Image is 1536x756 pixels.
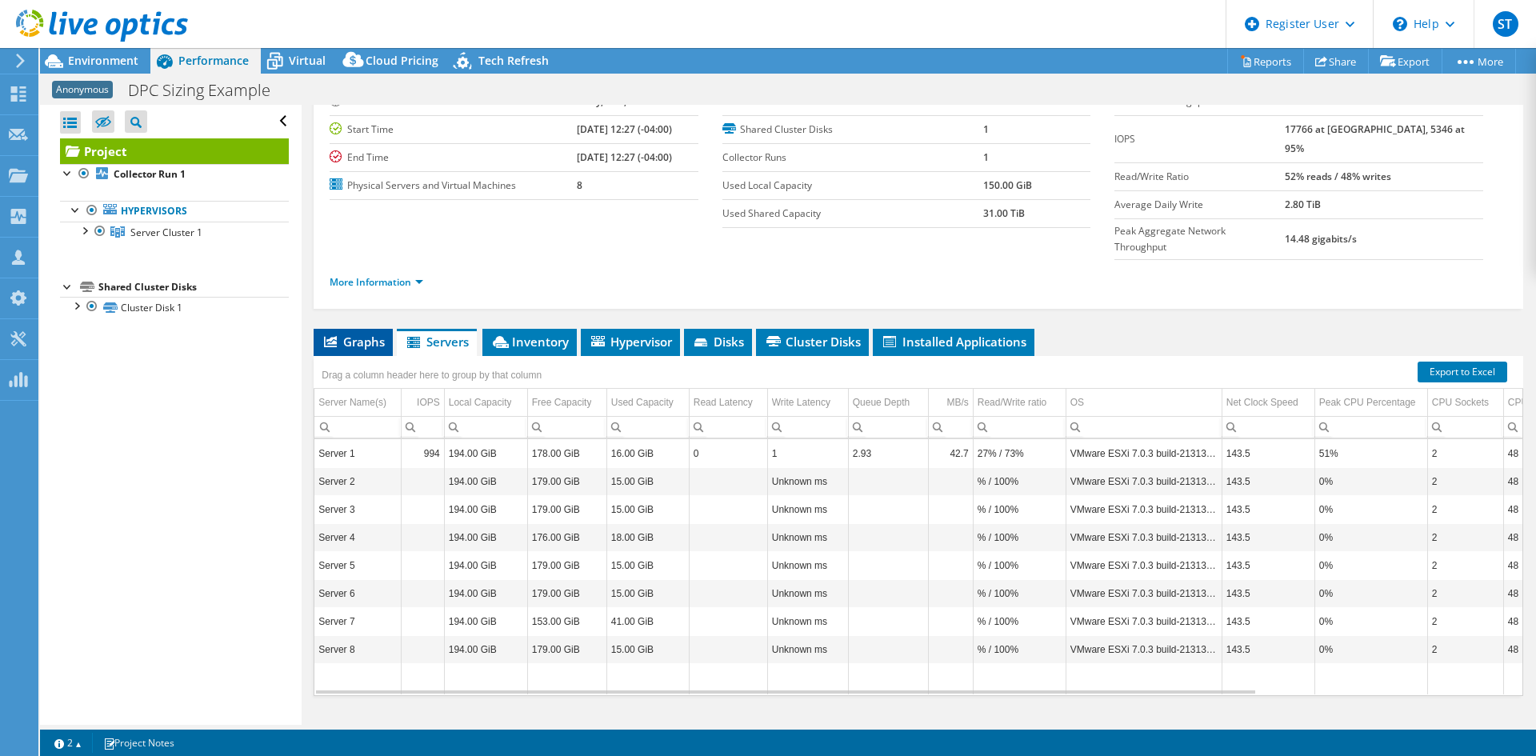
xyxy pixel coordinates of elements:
[444,551,527,579] td: Column Local Capacity, Value 194.00 GiB
[606,635,689,663] td: Column Used Capacity, Value 15.00 GiB
[478,53,549,68] span: Tech Refresh
[577,150,672,164] b: [DATE] 12:27 (-04:00)
[767,551,848,579] td: Column Write Latency, Value Unknown ms
[314,635,401,663] td: Column Server Name(s), Value Server 8
[444,416,527,438] td: Column Local Capacity, Filter cell
[928,416,973,438] td: Column MB/s, Filter cell
[928,551,973,579] td: Column MB/s, Value
[1285,170,1391,183] b: 52% reads / 48% writes
[92,733,186,753] a: Project Notes
[767,389,848,417] td: Write Latency Column
[527,416,606,438] td: Column Free Capacity, Filter cell
[444,495,527,523] td: Column Local Capacity, Value 194.00 GiB
[444,607,527,635] td: Column Local Capacity, Value 194.00 GiB
[1222,635,1314,663] td: Column Net Clock Speed, Value 143.5
[978,393,1046,412] div: Read/Write ratio
[527,467,606,495] td: Column Free Capacity, Value 179.00 GiB
[1066,551,1222,579] td: Column OS, Value VMware ESXi 7.0.3 build-21313628
[689,635,767,663] td: Column Read Latency, Value
[60,138,289,164] a: Project
[1285,198,1321,211] b: 2.80 TiB
[848,416,928,438] td: Column Queue Depth, Filter cell
[401,439,444,467] td: Column IOPS, Value 994
[1222,389,1314,417] td: Net Clock Speed Column
[1368,49,1442,74] a: Export
[1427,523,1503,551] td: Column CPU Sockets, Value 2
[490,334,569,350] span: Inventory
[314,551,401,579] td: Column Server Name(s), Value Server 5
[330,150,577,166] label: End Time
[1226,393,1298,412] div: Net Clock Speed
[722,178,983,194] label: Used Local Capacity
[606,579,689,607] td: Column Used Capacity, Value 15.00 GiB
[606,607,689,635] td: Column Used Capacity, Value 41.00 GiB
[973,579,1066,607] td: Column Read/Write ratio, Value % / 100%
[314,607,401,635] td: Column Server Name(s), Value Server 7
[532,393,592,412] div: Free Capacity
[606,551,689,579] td: Column Used Capacity, Value 15.00 GiB
[1314,439,1427,467] td: Column Peak CPU Percentage, Value 51%
[689,523,767,551] td: Column Read Latency, Value
[973,551,1066,579] td: Column Read/Write ratio, Value % / 100%
[1418,362,1507,382] a: Export to Excel
[1432,393,1489,412] div: CPU Sockets
[1314,635,1427,663] td: Column Peak CPU Percentage, Value 0%
[401,551,444,579] td: Column IOPS, Value
[848,551,928,579] td: Column Queue Depth, Value
[848,495,928,523] td: Column Queue Depth, Value
[1066,467,1222,495] td: Column OS, Value VMware ESXi 7.0.3 build-21313628
[1314,579,1427,607] td: Column Peak CPU Percentage, Value 0%
[881,334,1026,350] span: Installed Applications
[1066,579,1222,607] td: Column OS, Value VMware ESXi 7.0.3 build-21313628
[928,579,973,607] td: Column MB/s, Value
[983,94,989,108] b: 8
[527,495,606,523] td: Column Free Capacity, Value 179.00 GiB
[767,635,848,663] td: Column Write Latency, Value Unknown ms
[1066,416,1222,438] td: Column OS, Filter cell
[1493,11,1518,37] span: ST
[401,607,444,635] td: Column IOPS, Value
[973,389,1066,417] td: Read/Write ratio Column
[764,334,861,350] span: Cluster Disks
[401,495,444,523] td: Column IOPS, Value
[60,297,289,318] a: Cluster Disk 1
[606,439,689,467] td: Column Used Capacity, Value 16.00 GiB
[1314,607,1427,635] td: Column Peak CPU Percentage, Value 0%
[928,389,973,417] td: MB/s Column
[178,53,249,68] span: Performance
[606,495,689,523] td: Column Used Capacity, Value 15.00 GiB
[1442,49,1516,74] a: More
[43,733,93,753] a: 2
[928,439,973,467] td: Column MB/s, Value 42.7
[330,275,423,289] a: More Information
[973,416,1066,438] td: Column Read/Write ratio, Filter cell
[973,439,1066,467] td: Column Read/Write ratio, Value 27% / 73%
[444,439,527,467] td: Column Local Capacity, Value 194.00 GiB
[314,439,401,467] td: Column Server Name(s), Value Server 1
[767,607,848,635] td: Column Write Latency, Value Unknown ms
[577,122,672,136] b: [DATE] 12:27 (-04:00)
[114,167,186,181] b: Collector Run 1
[772,393,830,412] div: Write Latency
[767,416,848,438] td: Column Write Latency, Filter cell
[314,495,401,523] td: Column Server Name(s), Value Server 3
[444,635,527,663] td: Column Local Capacity, Value 194.00 GiB
[767,523,848,551] td: Column Write Latency, Value Unknown ms
[401,635,444,663] td: Column IOPS, Value
[1222,551,1314,579] td: Column Net Clock Speed, Value 143.5
[722,150,983,166] label: Collector Runs
[848,467,928,495] td: Column Queue Depth, Value
[692,334,744,350] span: Disks
[1285,122,1465,155] b: 17766 at [GEOGRAPHIC_DATA], 5346 at 95%
[527,635,606,663] td: Column Free Capacity, Value 179.00 GiB
[401,579,444,607] td: Column IOPS, Value
[767,495,848,523] td: Column Write Latency, Value Unknown ms
[973,523,1066,551] td: Column Read/Write ratio, Value % / 100%
[1314,389,1427,417] td: Peak CPU Percentage Column
[314,467,401,495] td: Column Server Name(s), Value Server 2
[1303,49,1369,74] a: Share
[1114,197,1285,213] label: Average Daily Write
[689,607,767,635] td: Column Read Latency, Value
[130,226,202,239] span: Server Cluster 1
[401,467,444,495] td: Column IOPS, Value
